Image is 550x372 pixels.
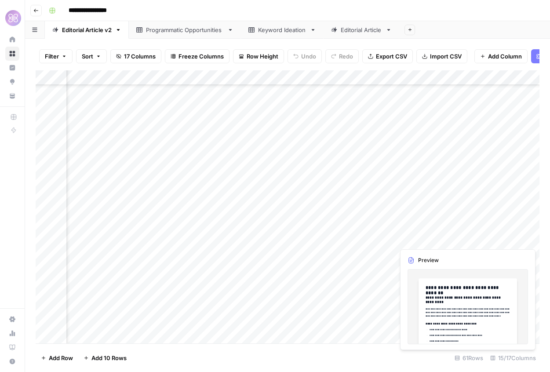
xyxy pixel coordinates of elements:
[339,52,353,61] span: Redo
[5,47,19,61] a: Browse
[36,351,78,365] button: Add Row
[5,10,21,26] img: HoneyLove Logo
[78,351,132,365] button: Add 10 Rows
[146,26,224,34] div: Programmatic Opportunities
[49,354,73,362] span: Add Row
[82,52,93,61] span: Sort
[45,52,59,61] span: Filter
[62,26,112,34] div: Editorial Article v2
[5,33,19,47] a: Home
[451,351,487,365] div: 61 Rows
[341,26,382,34] div: Editorial Article
[301,52,316,61] span: Undo
[124,52,156,61] span: 17 Columns
[5,7,19,29] button: Workspace: HoneyLove
[165,49,229,63] button: Freeze Columns
[258,26,306,34] div: Keyword Ideation
[5,75,19,89] a: Opportunities
[76,49,107,63] button: Sort
[241,21,324,39] a: Keyword Ideation
[5,61,19,75] a: Insights
[247,52,278,61] span: Row Height
[233,49,284,63] button: Row Height
[91,354,127,362] span: Add 10 Rows
[474,49,528,63] button: Add Column
[430,52,462,61] span: Import CSV
[416,49,467,63] button: Import CSV
[110,49,161,63] button: 17 Columns
[5,354,19,368] button: Help + Support
[129,21,241,39] a: Programmatic Opportunities
[488,52,522,61] span: Add Column
[5,89,19,103] a: Your Data
[362,49,413,63] button: Export CSV
[178,52,224,61] span: Freeze Columns
[39,49,73,63] button: Filter
[5,340,19,354] a: Learning Hub
[324,21,399,39] a: Editorial Article
[325,49,359,63] button: Redo
[376,52,407,61] span: Export CSV
[5,312,19,326] a: Settings
[288,49,322,63] button: Undo
[45,21,129,39] a: Editorial Article v2
[487,351,539,365] div: 15/17 Columns
[5,326,19,340] a: Usage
